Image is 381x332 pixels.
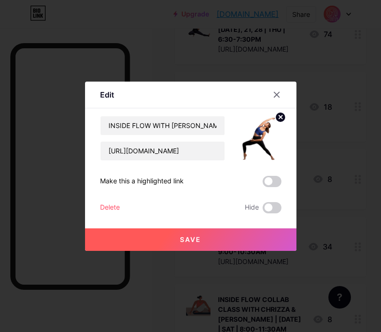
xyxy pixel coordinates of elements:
[85,228,296,251] button: Save
[245,202,259,213] span: Hide
[180,235,201,243] span: Save
[101,116,225,135] input: Title
[100,89,114,100] div: Edit
[100,176,184,187] div: Make this a highlighted link
[101,142,225,160] input: URL
[100,202,120,213] div: Delete
[236,116,281,161] img: link_thumbnail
